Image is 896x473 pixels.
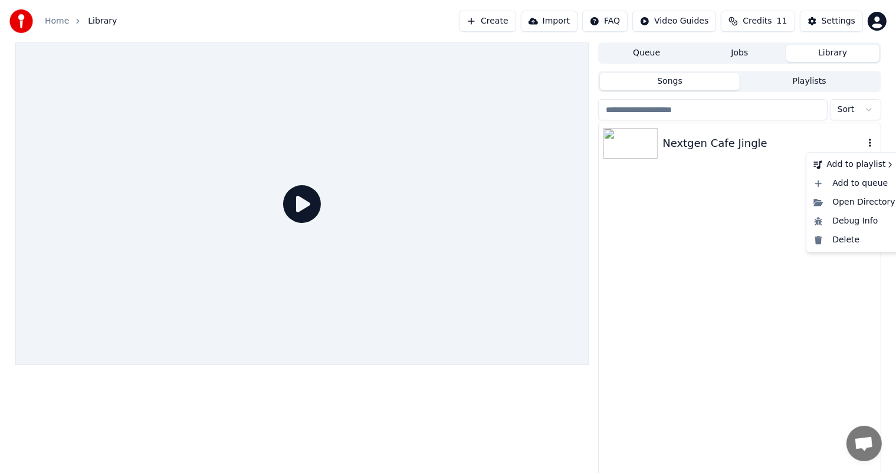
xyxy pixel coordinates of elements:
[632,11,716,32] button: Video Guides
[600,73,740,90] button: Songs
[459,11,516,32] button: Create
[45,15,69,27] a: Home
[822,15,855,27] div: Settings
[9,9,33,33] img: youka
[600,45,693,62] button: Queue
[45,15,117,27] nav: breadcrumb
[777,15,787,27] span: 11
[800,11,863,32] button: Settings
[662,135,864,152] div: Nextgen Cafe Jingle
[838,104,855,116] span: Sort
[582,11,628,32] button: FAQ
[693,45,786,62] button: Jobs
[846,426,882,461] a: Open chat
[88,15,117,27] span: Library
[740,73,879,90] button: Playlists
[521,11,577,32] button: Import
[721,11,795,32] button: Credits11
[786,45,879,62] button: Library
[743,15,772,27] span: Credits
